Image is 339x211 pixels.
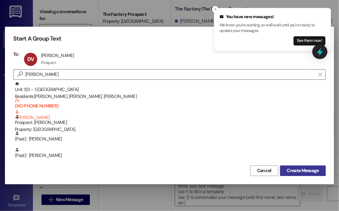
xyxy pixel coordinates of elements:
[212,6,219,13] button: Close toast
[13,81,326,98] div: Unit: 123 - 1 [GEOGRAPHIC_DATA]Residents:[PERSON_NAME], [PERSON_NAME], [PERSON_NAME]
[15,98,326,121] div: : [PERSON_NAME]
[13,131,326,147] div: (Past) : [PERSON_NAME]
[294,36,326,45] button: See them now!
[15,147,326,159] div: (Past) : [PERSON_NAME]
[257,167,272,174] span: Cancel
[41,52,74,58] div: [PERSON_NAME]
[15,131,326,142] div: (Past) : [PERSON_NAME]
[13,147,326,164] div: (Past) : [PERSON_NAME]
[27,56,34,63] span: DV
[41,60,56,65] div: Prospect
[220,22,326,34] p: We know you're working, so we'll wait until you're ready to update your messages.
[25,70,315,79] input: Search for any contact or apartment
[15,93,326,100] div: Residents: [PERSON_NAME], [PERSON_NAME], [PERSON_NAME]
[13,114,326,131] div: Prospect: [PERSON_NAME]Property: [GEOGRAPHIC_DATA]
[280,166,326,176] button: Create Message
[15,71,25,78] i: 
[13,98,326,114] div: (NO PHONE NUMBER) : [PERSON_NAME]
[287,167,319,174] span: Create Message
[15,98,326,109] b: (NO PHONE NUMBER)
[13,51,19,57] h3: To:
[15,126,326,133] div: Property: [GEOGRAPHIC_DATA]
[318,72,322,77] i: 
[250,166,278,176] button: Cancel
[15,114,326,133] div: Prospect: [PERSON_NAME]
[15,81,326,100] div: Unit: 123 - 1 [GEOGRAPHIC_DATA]
[220,14,326,20] div: You have new messages!
[13,35,61,43] h3: Start A Group Text
[315,70,326,79] button: Clear text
